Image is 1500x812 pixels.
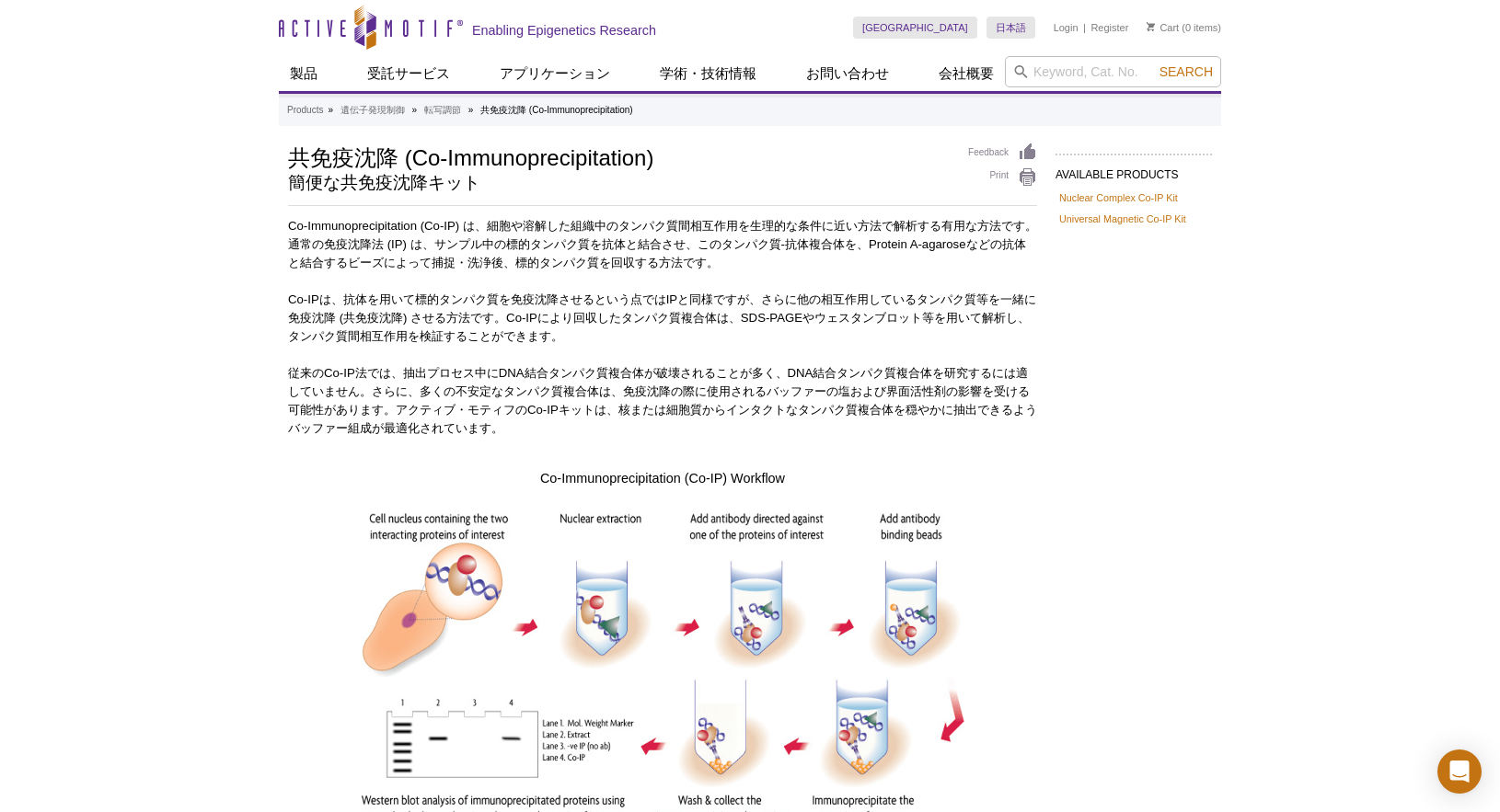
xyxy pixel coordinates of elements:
a: Nuclear Complex Co-IP Kit [1059,189,1178,206]
p: 従来のCo-IP法では、抽出プロセス中にDNA結合タンパク質複合体が破壊されることが多く、DNA結合タンパク質複合体を研究するには適していません。さらに、多くの不安定なタンパク質複合体は、免疫沈... [288,364,1037,438]
a: Feedback [968,143,1037,163]
span: Search [1160,64,1213,79]
a: Login [1054,21,1079,34]
li: » [328,105,333,115]
li: 共免疫沈降 (Co-Immunoprecipitation) [480,105,633,115]
span: Co-Immunoprecipitation (Co-IP) Workflow [540,471,785,486]
a: アプリケーション [489,56,621,91]
input: Keyword, Cat. No. [1005,56,1221,87]
img: Your Cart [1147,22,1155,31]
div: Open Intercom Messenger [1437,749,1482,794]
li: » [412,105,418,115]
a: 遺伝子発現制御 [340,102,405,119]
p: Co-IPは、抗体を用いて標的タンパク質を免疫沈降させるという点ではIPと同様ですが、さらに他の相互作用しているタンパク質等を一緒に免疫沈降 (共免疫沈降) させる方法です。Co-IPにより回収... [288,291,1037,346]
a: [GEOGRAPHIC_DATA] [853,17,977,39]
p: Co-Immunoprecipitation (Co-IP) は、細胞や溶解した組織中のタンパク質間相互作用を生理的な条件に近い方法で解析する有用な方法です。通常の免疫沈降法 (IP) は、サン... [288,217,1037,272]
a: 学術・技術情報 [649,56,767,91]
a: 受託サービス [356,56,461,91]
a: お問い合わせ [795,56,900,91]
h2: Enabling Epigenetics Research [472,22,656,39]
a: 会社概要 [928,56,1005,91]
a: Universal Magnetic Co-IP Kit [1059,211,1186,227]
a: 日本語 [987,17,1035,39]
li: » [468,105,474,115]
a: 製品 [279,56,329,91]
a: 転写調節 [424,102,461,119]
a: Register [1090,21,1128,34]
li: | [1083,17,1086,39]
h1: 共免疫沈降 (Co-Immunoprecipitation) [288,143,950,170]
button: Search [1154,63,1218,80]
h2: 簡便な共免疫沈降キット [288,175,950,191]
li: (0 items) [1147,17,1221,39]
a: Cart [1147,21,1179,34]
h2: AVAILABLE PRODUCTS [1056,154,1212,187]
a: Products [287,102,323,119]
a: Print [968,167,1037,188]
